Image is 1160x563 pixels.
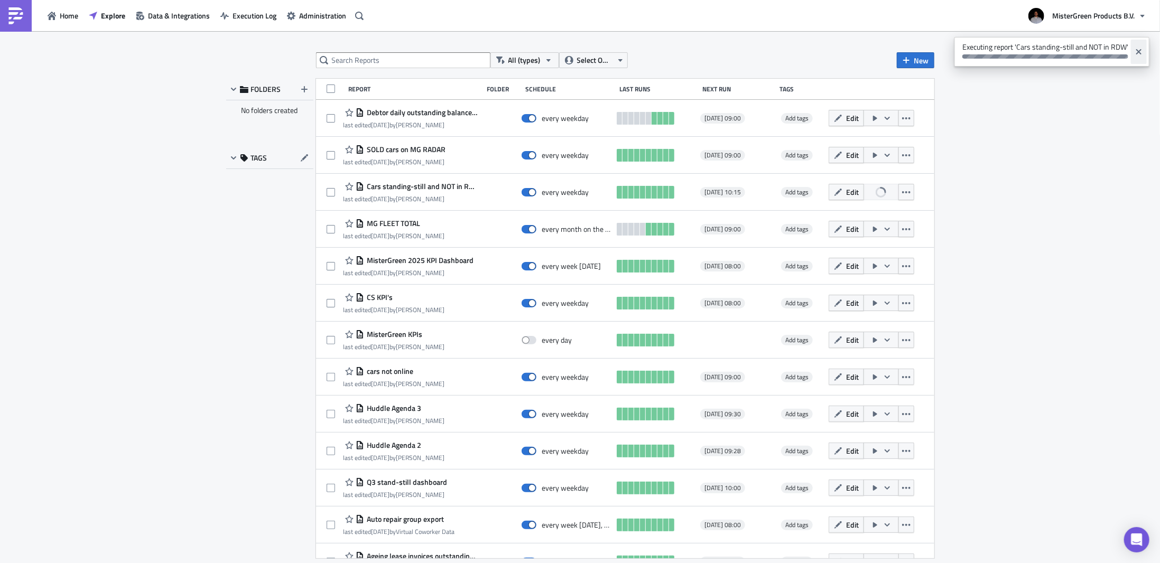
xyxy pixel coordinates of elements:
[487,85,520,93] div: Folder
[781,520,813,530] span: Add tags
[897,52,934,68] button: New
[785,372,809,382] span: Add tags
[364,219,420,228] span: MG FLEET TOTAL
[619,85,697,93] div: Last Runs
[364,477,447,487] span: Q3 stand-still dashboard
[781,261,813,271] span: Add tags
[702,85,775,93] div: Next Run
[83,7,131,24] a: Explore
[343,454,444,462] div: last edited by [PERSON_NAME]
[348,85,481,93] div: Report
[781,372,813,382] span: Add tags
[371,342,389,352] time: 2025-04-10T13:35:03Z
[364,293,393,302] span: CS KPI's
[364,256,474,265] span: MisterGreen 2025 KPI Dashboard
[343,417,444,425] div: last edited by [PERSON_NAME]
[785,298,809,308] span: Add tags
[785,335,809,345] span: Add tags
[364,145,446,154] span: SOLD cars on MG RADAR
[371,120,389,130] time: 2025-08-18T07:49:10Z
[829,110,864,126] button: Edit
[846,149,859,161] span: Edit
[316,52,490,68] input: Search Reports
[704,373,741,381] span: [DATE] 09:00
[542,335,572,345] div: every day
[781,224,813,234] span: Add tags
[364,108,477,117] span: Debtor daily outstanding balance overview
[343,195,477,203] div: last edited by [PERSON_NAME]
[846,112,859,124] span: Edit
[542,372,589,382] div: every weekday
[829,295,864,311] button: Edit
[781,113,813,124] span: Add tags
[364,367,413,376] span: cars not online
[542,520,611,530] div: every week on Monday, Thursday
[704,262,741,270] span: [DATE] 08:00
[371,490,389,500] time: 2025-07-28T08:29:23Z
[704,114,741,123] span: [DATE] 09:00
[343,121,477,129] div: last edited by [PERSON_NAME]
[829,258,864,274] button: Edit
[781,409,813,419] span: Add tags
[846,260,859,271] span: Edit
[704,521,741,529] span: [DATE] 08:00
[785,520,809,530] span: Add tags
[704,447,741,455] span: [DATE] 09:28
[364,514,444,524] span: Auto repair group export
[846,482,859,493] span: Edit
[846,334,859,345] span: Edit
[542,483,589,493] div: every weekday
[1027,7,1045,25] img: Avatar
[343,491,447,499] div: last edited by [PERSON_NAME]
[343,528,454,536] div: last edited by Virtual Coworker Data
[343,269,474,277] div: last edited by [PERSON_NAME]
[343,380,444,388] div: last edited by [PERSON_NAME]
[829,147,864,163] button: Edit
[781,483,813,493] span: Add tags
[1131,40,1147,64] button: Close
[60,10,78,21] span: Home
[1022,4,1152,27] button: MisterGreen Products B.V.
[371,157,389,167] time: 2025-07-28T08:26:50Z
[785,187,809,197] span: Add tags
[131,7,215,24] button: Data & Integrations
[846,371,859,382] span: Edit
[364,551,477,561] span: Ageing lease invoices outstanding per debtor
[490,52,559,68] button: All (types)
[785,446,809,456] span: Add tags
[364,404,421,413] span: Huddle Agenda 3
[371,231,389,241] time: 2025-05-02T07:11:23Z
[42,7,83,24] a: Home
[364,440,421,450] span: Huddle Agenda 2
[7,7,24,24] img: PushMetrics
[829,517,864,533] button: Edit
[829,406,864,422] button: Edit
[148,10,210,21] span: Data & Integrations
[829,332,864,348] button: Edit
[785,409,809,419] span: Add tags
[542,187,589,197] div: every weekday
[343,343,444,351] div: last edited by [PERSON_NAME]
[704,151,741,159] span: [DATE] 09:00
[781,298,813,308] span: Add tags
[343,306,444,314] div: last edited by [PERSON_NAME]
[226,100,313,120] div: No folders created
[542,151,589,160] div: every weekday
[215,7,282,24] button: Execution Log
[282,7,351,24] button: Administration
[704,410,741,418] span: [DATE] 09:30
[542,298,589,308] div: every weekday
[559,52,628,68] button: Select Owner
[364,182,477,191] span: Cars standing-still and NOT in RDW
[781,335,813,345] span: Add tags
[785,483,809,493] span: Add tags
[781,446,813,456] span: Add tags
[525,85,614,93] div: Schedule
[914,55,929,66] span: New
[781,150,813,161] span: Add tags
[781,187,813,198] span: Add tags
[1124,527,1149,552] div: Open Intercom Messenger
[542,409,589,419] div: every weekday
